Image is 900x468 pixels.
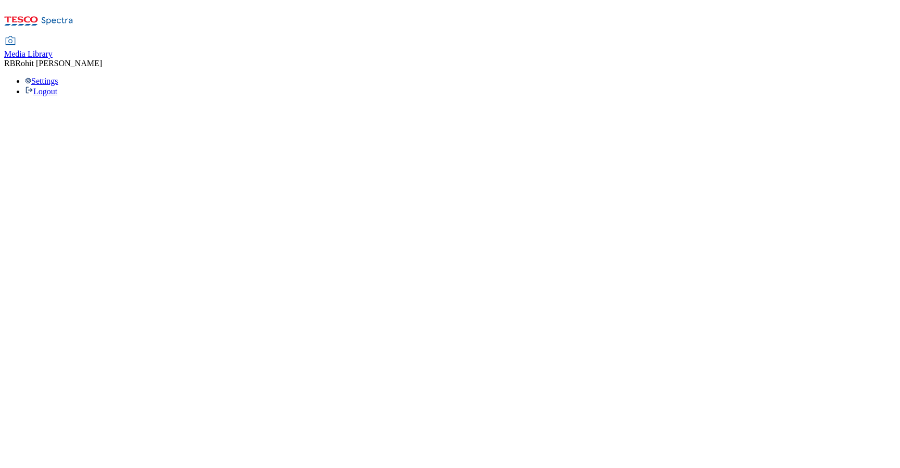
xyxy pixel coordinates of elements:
a: Logout [25,87,57,96]
a: Media Library [4,37,53,59]
span: Rohit [PERSON_NAME] [15,59,102,68]
span: RB [4,59,15,68]
a: Settings [25,77,58,85]
span: Media Library [4,49,53,58]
